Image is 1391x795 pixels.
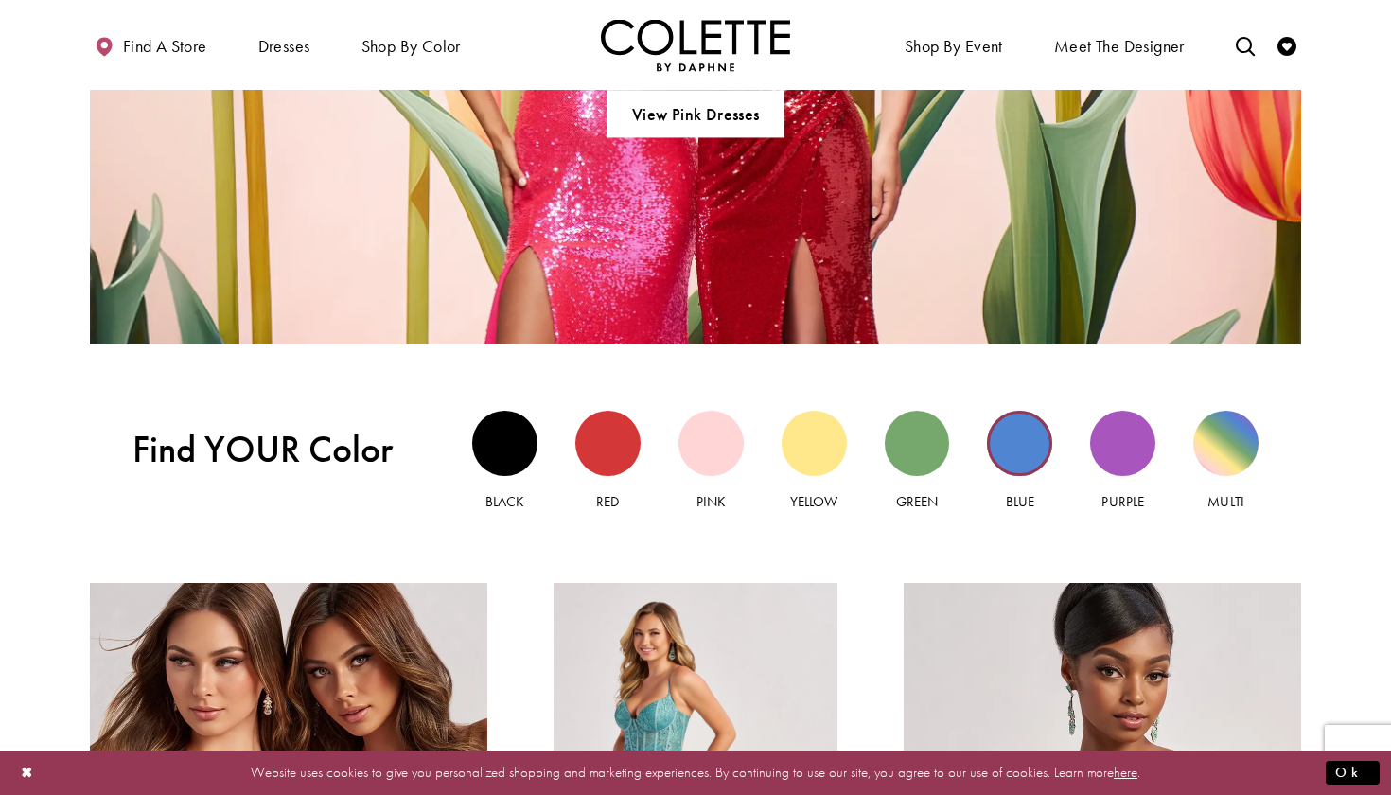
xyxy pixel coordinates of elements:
a: Purple view Purple [1090,411,1155,512]
div: Pink view [678,411,744,476]
a: Black view Black [472,411,537,512]
a: Find a store [90,19,211,71]
a: View Pink Dresses [607,91,784,138]
span: Blue [1006,492,1034,511]
span: Find YOUR Color [132,428,430,471]
span: Shop By Event [905,37,1003,56]
span: Shop by color [357,19,466,71]
span: Black [485,492,524,511]
button: Submit Dialog [1326,761,1380,785]
p: Website uses cookies to give you personalized shopping and marketing experiences. By continuing t... [136,760,1255,786]
div: Red view [575,411,641,476]
a: Meet the designer [1049,19,1189,71]
div: Yellow view [782,411,847,476]
div: Multi view [1193,411,1259,476]
span: Shop by color [361,37,461,56]
span: Green [896,492,938,511]
span: Purple [1101,492,1143,511]
a: Pink view Pink [678,411,744,512]
a: Multi view Multi [1193,411,1259,512]
a: Visit Home Page [601,19,790,71]
a: here [1114,763,1137,782]
button: Close Dialog [11,756,44,789]
span: Dresses [258,37,310,56]
div: Blue view [987,411,1052,476]
span: Yellow [790,492,837,511]
a: Check Wishlist [1273,19,1301,71]
a: Blue view Blue [987,411,1052,512]
a: Yellow view Yellow [782,411,847,512]
span: Dresses [254,19,315,71]
a: Red view Red [575,411,641,512]
div: Black view [472,411,537,476]
span: Find a store [123,37,207,56]
a: Toggle search [1231,19,1259,71]
div: Green view [885,411,950,476]
span: Multi [1207,492,1243,511]
img: Colette by Daphne [601,19,790,71]
span: Meet the designer [1054,37,1185,56]
a: Green view Green [885,411,950,512]
span: Pink [696,492,726,511]
div: Purple view [1090,411,1155,476]
span: Red [596,492,619,511]
span: Shop By Event [900,19,1008,71]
